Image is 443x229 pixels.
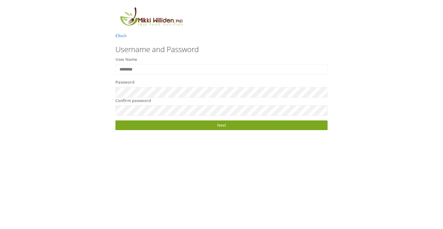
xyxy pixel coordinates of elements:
label: User Name [115,56,137,63]
img: MikkiLogoMain.png [115,6,187,30]
h3: Username and Password [115,45,328,53]
a: Back [115,33,127,38]
label: Confirm password [115,98,151,104]
a: Next [115,120,328,130]
label: Password [115,79,134,85]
